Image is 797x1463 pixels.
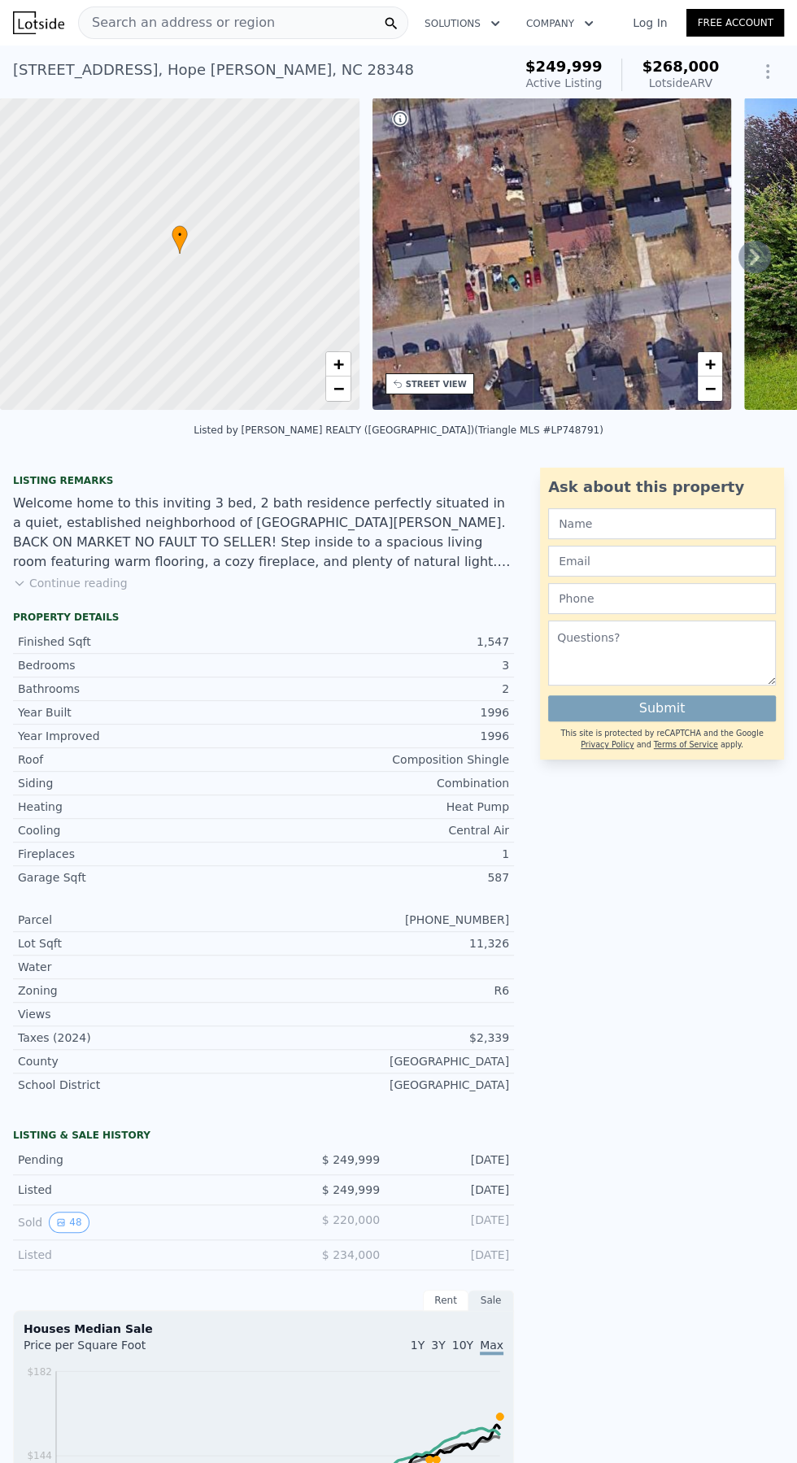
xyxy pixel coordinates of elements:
[581,740,634,749] a: Privacy Policy
[333,378,343,398] span: −
[27,1450,52,1461] tspan: $144
[79,13,275,33] span: Search an address or region
[13,474,514,487] div: Listing remarks
[431,1339,445,1352] span: 3Y
[13,494,514,572] div: Welcome home to this inviting 3 bed, 2 bath residence perfectly situated in a quiet, established ...
[548,728,776,751] div: This site is protected by reCAPTCHA and the Google and apply.
[13,611,514,624] div: Property details
[18,1053,263,1069] div: County
[263,657,509,673] div: 3
[24,1321,503,1337] div: Houses Median Sale
[548,695,776,721] button: Submit
[322,1248,380,1261] span: $ 234,000
[18,1152,250,1168] div: Pending
[513,9,607,38] button: Company
[18,681,263,697] div: Bathrooms
[13,1129,514,1145] div: LISTING & SALE HISTORY
[263,1077,509,1093] div: [GEOGRAPHIC_DATA]
[326,352,351,377] a: Zoom in
[18,1030,263,1046] div: Taxes (2024)
[263,704,509,721] div: 1996
[751,55,784,88] button: Show Options
[322,1183,380,1196] span: $ 249,999
[705,378,716,398] span: −
[263,1053,509,1069] div: [GEOGRAPHIC_DATA]
[548,583,776,614] input: Phone
[263,822,509,838] div: Central Air
[18,822,263,838] div: Cooling
[263,869,509,886] div: 587
[393,1182,509,1198] div: [DATE]
[525,76,602,89] span: Active Listing
[263,728,509,744] div: 1996
[13,575,128,591] button: Continue reading
[412,9,513,38] button: Solutions
[642,58,719,75] span: $268,000
[654,740,718,749] a: Terms of Service
[642,75,719,91] div: Lotside ARV
[263,912,509,928] div: [PHONE_NUMBER]
[49,1212,89,1233] button: View historical data
[18,935,263,951] div: Lot Sqft
[525,58,603,75] span: $249,999
[18,1077,263,1093] div: School District
[18,1212,250,1233] div: Sold
[393,1152,509,1168] div: [DATE]
[393,1212,509,1233] div: [DATE]
[263,751,509,768] div: Composition Shingle
[698,352,722,377] a: Zoom in
[705,354,716,374] span: +
[322,1213,380,1226] span: $ 220,000
[18,1247,250,1263] div: Listed
[406,378,467,390] div: STREET VIEW
[18,704,263,721] div: Year Built
[13,11,64,34] img: Lotside
[263,935,509,951] div: 11,326
[18,634,263,650] div: Finished Sqft
[18,846,263,862] div: Fireplaces
[263,846,509,862] div: 1
[326,377,351,401] a: Zoom out
[18,775,263,791] div: Siding
[452,1339,473,1352] span: 10Y
[263,634,509,650] div: 1,547
[263,799,509,815] div: Heat Pump
[18,728,263,744] div: Year Improved
[548,546,776,577] input: Email
[393,1247,509,1263] div: [DATE]
[194,425,603,436] div: Listed by [PERSON_NAME] REALTY ([GEOGRAPHIC_DATA]) (Triangle MLS #LP748791)
[263,681,509,697] div: 2
[18,982,263,999] div: Zoning
[18,959,263,975] div: Water
[423,1290,468,1311] div: Rent
[13,59,414,81] div: [STREET_ADDRESS] , Hope [PERSON_NAME] , NC 28348
[333,354,343,374] span: +
[18,869,263,886] div: Garage Sqft
[322,1153,380,1166] span: $ 249,999
[18,1182,250,1198] div: Listed
[411,1339,425,1352] span: 1Y
[27,1365,52,1377] tspan: $182
[480,1339,503,1355] span: Max
[18,1006,263,1022] div: Views
[24,1337,263,1363] div: Price per Square Foot
[18,912,263,928] div: Parcel
[548,508,776,539] input: Name
[172,225,188,254] div: •
[263,1030,509,1046] div: $2,339
[613,15,686,31] a: Log In
[18,751,263,768] div: Roof
[698,377,722,401] a: Zoom out
[263,982,509,999] div: R6
[548,476,776,499] div: Ask about this property
[18,799,263,815] div: Heating
[263,775,509,791] div: Combination
[172,228,188,242] span: •
[18,657,263,673] div: Bedrooms
[686,9,784,37] a: Free Account
[468,1290,514,1311] div: Sale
